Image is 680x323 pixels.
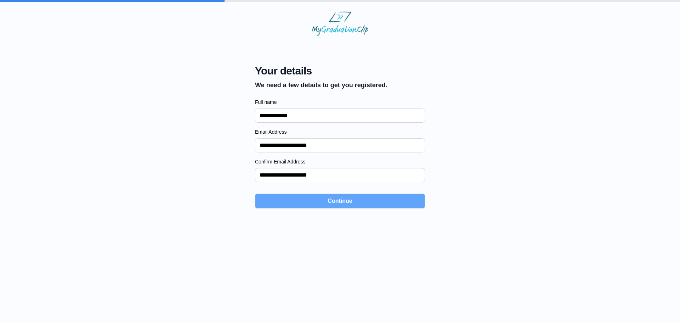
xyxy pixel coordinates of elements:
button: Continue [255,194,425,208]
span: Your details [255,65,387,77]
label: Confirm Email Address [255,158,425,165]
label: Full name [255,99,425,106]
label: Email Address [255,128,425,135]
p: We need a few details to get you registered. [255,80,387,90]
img: MyGraduationClip [312,11,368,36]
